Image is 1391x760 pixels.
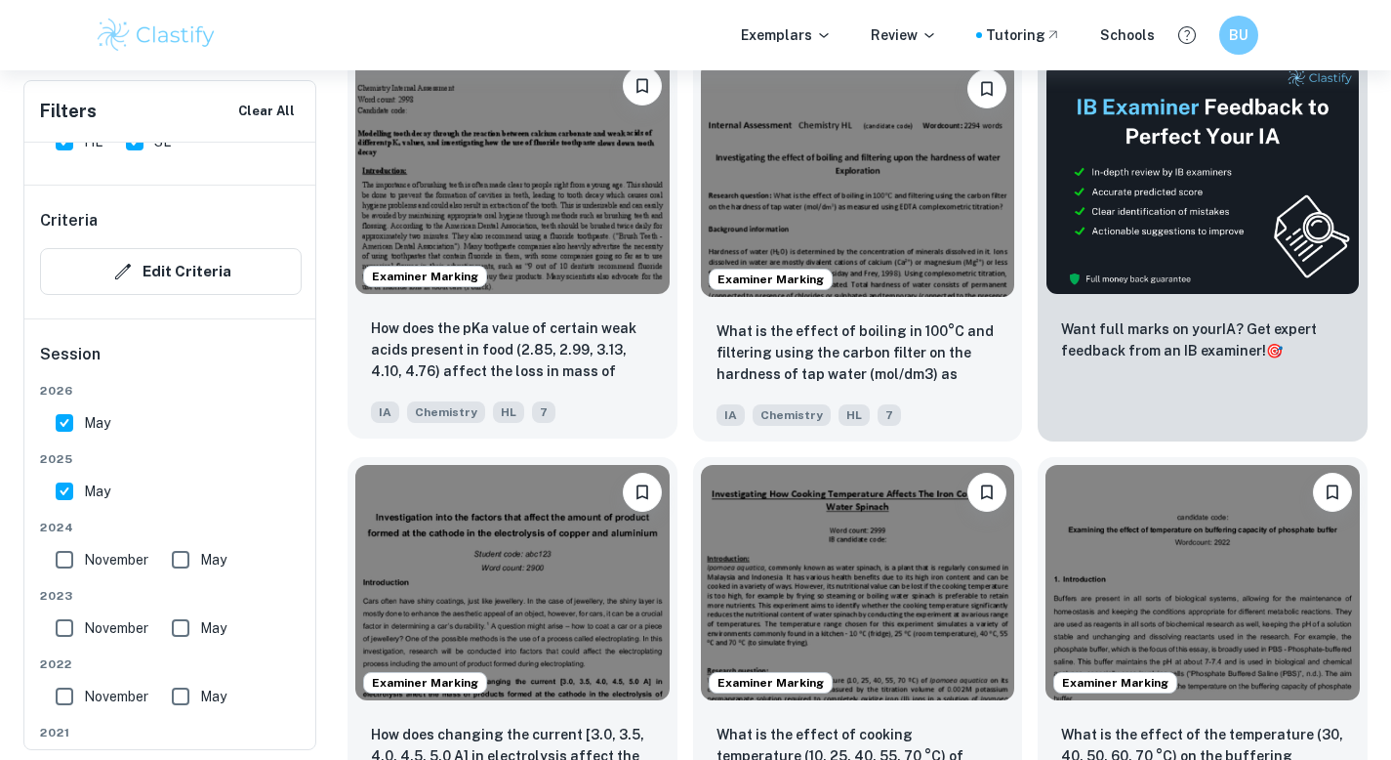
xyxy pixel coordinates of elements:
span: IA [371,401,399,423]
p: What is the effect of boiling in 100°C and filtering using the carbon filter on the hardness of t... [716,320,1000,387]
span: Chemistry [407,401,485,423]
span: November [84,686,148,707]
span: May [84,481,110,502]
h6: Session [40,343,302,382]
a: Tutoring [986,24,1061,46]
h6: Filters [40,98,97,125]
span: November [84,617,148,639]
img: Chemistry IA example thumbnail: What is the effect of cooking temperatur [701,465,1015,700]
span: May [84,412,110,434]
button: Edit Criteria [40,248,302,295]
p: Want full marks on your IA ? Get expert feedback from an IB examiner! [1061,318,1344,361]
img: Chemistry IA example thumbnail: How does the pKa value of certain weak a [355,59,670,294]
a: Examiner MarkingBookmarkWhat is the effect of boiling in 100°C and filtering using the carbon fil... [693,54,1023,442]
span: Examiner Marking [364,674,486,692]
button: Bookmark [967,69,1006,108]
p: How does the pKa value of certain weak acids present in food (2.85, 2.99, 3.13, 4.10, 4.76) affec... [371,317,654,384]
span: Examiner Marking [1054,674,1176,692]
button: Bookmark [623,66,662,106]
span: 2026 [40,382,302,400]
img: Thumbnail [1045,62,1360,295]
h6: Criteria [40,209,98,232]
span: November [84,549,148,570]
img: Chemistry IA example thumbnail: What is the effect of the temperature (3 [1045,465,1360,700]
p: Review [871,24,937,46]
span: May [200,686,226,707]
span: HL [493,401,524,423]
button: Clear All [233,97,300,126]
span: 2025 [40,450,302,468]
span: 2023 [40,587,302,605]
span: 🎯 [1266,343,1283,359]
span: 7 [878,404,901,426]
span: May [200,617,226,639]
span: IA [716,404,745,426]
span: 2022 [40,655,302,673]
h6: BU [1227,24,1249,46]
span: 7 [532,401,555,423]
img: Chemistry IA example thumbnail: What is the effect of boiling in 100°C a [701,62,1015,297]
button: Bookmark [967,473,1006,512]
span: HL [839,404,870,426]
span: Examiner Marking [364,268,486,285]
span: 2021 [40,724,302,741]
span: 2024 [40,519,302,536]
a: Schools [1100,24,1155,46]
button: Help and Feedback [1170,19,1204,52]
span: Examiner Marking [710,271,832,288]
img: Clastify logo [95,16,219,55]
a: Examiner MarkingBookmarkHow does the pKa value of certain weak acids present in food (2.85, 2.99,... [348,54,677,442]
button: Bookmark [623,473,662,512]
a: ThumbnailWant full marks on yourIA? Get expert feedback from an IB examiner! [1038,54,1368,442]
img: Chemistry IA example thumbnail: How does changing the current [3.0, 3.5, [355,465,670,700]
span: Chemistry [753,404,831,426]
button: Bookmark [1313,473,1352,512]
p: Exemplars [741,24,832,46]
span: Examiner Marking [710,674,832,692]
button: BU [1219,16,1258,55]
span: May [200,549,226,570]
